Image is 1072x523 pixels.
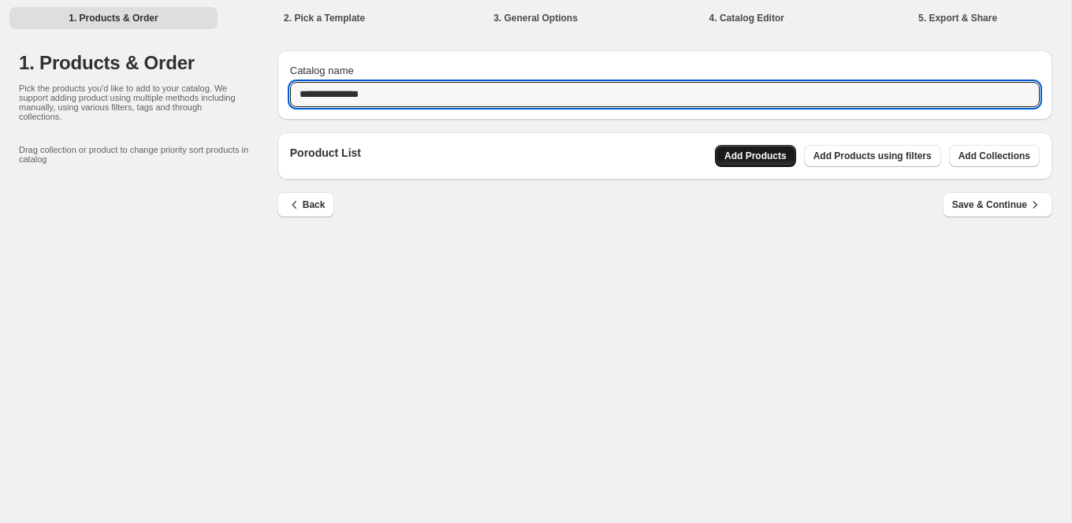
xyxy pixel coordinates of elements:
[958,150,1030,162] span: Add Collections
[19,83,246,121] p: Pick the products you'd like to add to your catalog. We support adding product using multiple met...
[804,145,941,167] button: Add Products using filters
[724,150,787,162] span: Add Products
[19,50,277,76] h1: 1. Products & Order
[277,192,335,217] button: Back
[943,192,1052,217] button: Save & Continue
[813,150,932,162] span: Add Products using filters
[290,145,361,167] p: Poroduct List
[715,145,796,167] button: Add Products
[19,145,277,164] p: Drag collection or product to change priority sort products in catalog
[949,145,1040,167] button: Add Collections
[287,197,326,213] span: Back
[290,65,354,76] span: Catalog name
[952,197,1043,213] span: Save & Continue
